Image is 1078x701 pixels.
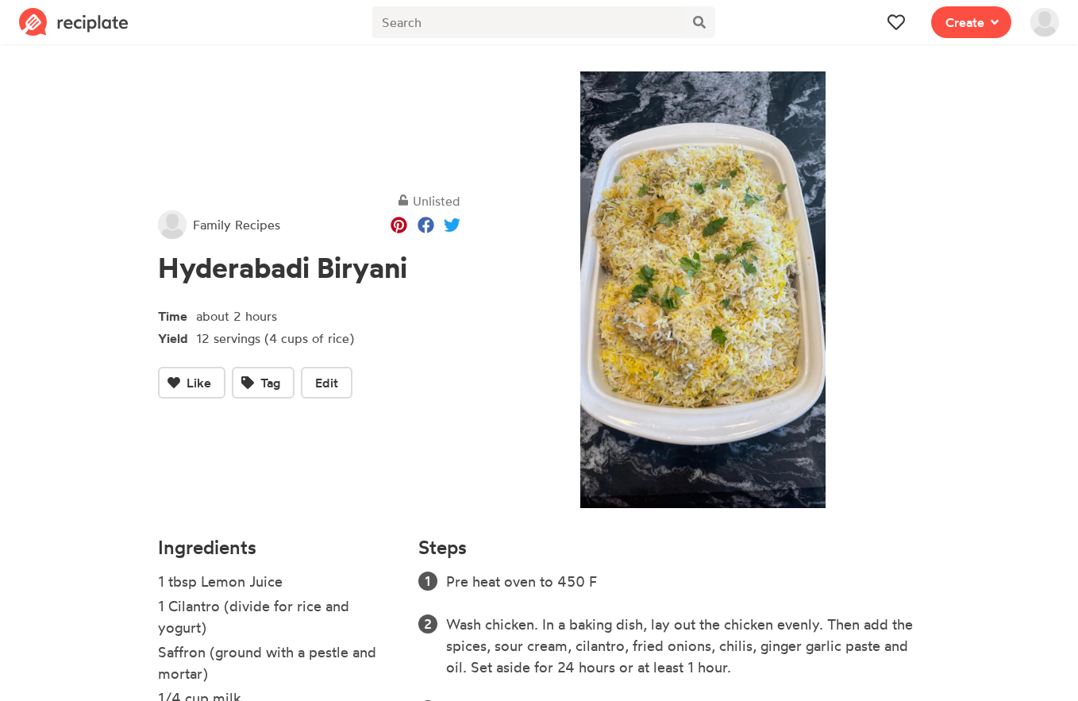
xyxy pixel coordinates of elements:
[232,367,295,399] button: Tag
[372,6,684,38] input: Search
[19,8,129,37] img: Reciplate
[446,614,920,678] li: Wash chicken. In a baking dish, lay out the chicken evenly. Then add the spices, sour cream, cila...
[158,367,225,399] button: Like
[301,367,352,399] button: Edit
[196,308,277,324] span: about 2 hours
[158,210,187,239] img: User's avatar
[1030,8,1059,37] img: User's avatar
[187,373,211,392] span: Like
[158,252,460,284] h1: Hyderabadi Biryani
[260,373,280,392] span: Tag
[418,537,467,558] h4: Steps
[158,641,399,688] li: Saffron (ground with a pestle and mortar)
[158,325,196,348] span: Yield
[945,13,984,32] span: Create
[158,210,280,239] a: Family Recipes
[315,373,338,392] span: Edit
[446,571,920,592] li: Pre heat oven to 450 F
[931,6,1011,38] button: Create
[486,71,920,508] img: Recipe of Hyderabadi Biryani by Family Recipes
[158,537,399,558] h4: Ingredients
[193,215,280,234] span: Family Recipes
[158,571,399,595] li: 1 tbsp Lemon Juice
[196,330,354,346] span: 12 servings (4 cups of rice)
[413,193,460,209] span: Unlisted
[158,303,196,325] span: Time
[158,595,399,641] li: 1 Cilantro (divide for rice and yogurt)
